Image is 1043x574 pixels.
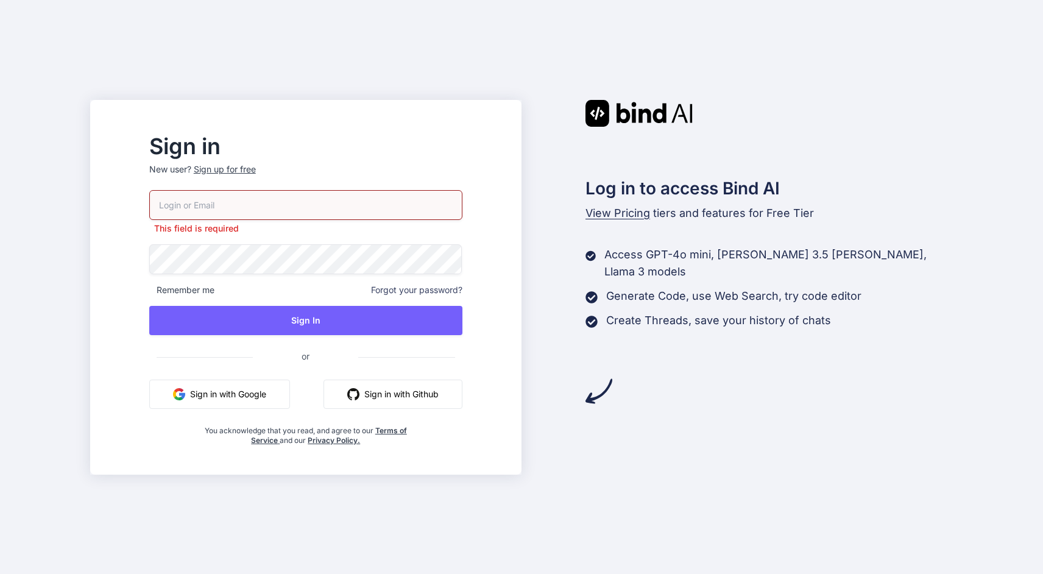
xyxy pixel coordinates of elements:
h2: Sign in [149,136,462,156]
button: Sign in with Github [324,380,462,409]
span: or [253,341,358,371]
div: Sign up for free [194,163,256,175]
p: Access GPT-4o mini, [PERSON_NAME] 3.5 [PERSON_NAME], Llama 3 models [604,246,953,280]
button: Sign In [149,306,462,335]
p: New user? [149,163,462,190]
button: Sign in with Google [149,380,290,409]
h2: Log in to access Bind AI [585,175,953,201]
span: Remember me [149,284,214,296]
img: Bind AI logo [585,100,693,127]
div: You acknowledge that you read, and agree to our and our [201,419,410,445]
p: Create Threads, save your history of chats [606,312,831,329]
a: Privacy Policy. [308,436,360,445]
img: google [173,388,185,400]
img: github [347,388,359,400]
a: Terms of Service [251,426,407,445]
span: View Pricing [585,207,650,219]
input: Login or Email [149,190,462,220]
p: Generate Code, use Web Search, try code editor [606,288,861,305]
img: arrow [585,378,612,405]
span: Forgot your password? [371,284,462,296]
p: tiers and features for Free Tier [585,205,953,222]
p: This field is required [149,222,462,235]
